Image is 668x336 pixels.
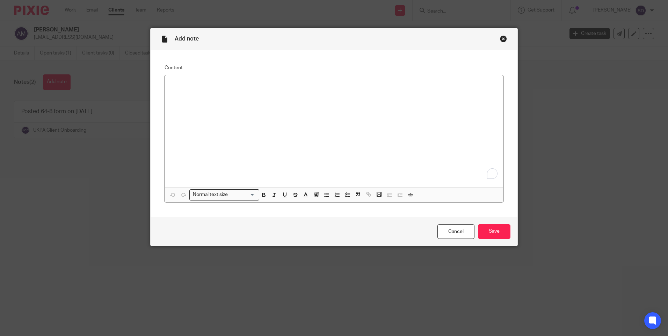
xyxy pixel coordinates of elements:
[175,36,199,42] span: Add note
[437,224,474,239] a: Cancel
[191,191,229,198] span: Normal text size
[189,189,259,200] div: Search for option
[230,191,255,198] input: Search for option
[165,64,503,71] label: Content
[165,75,503,187] div: To enrich screen reader interactions, please activate Accessibility in Grammarly extension settings
[500,35,507,42] div: Close this dialog window
[478,224,510,239] input: Save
